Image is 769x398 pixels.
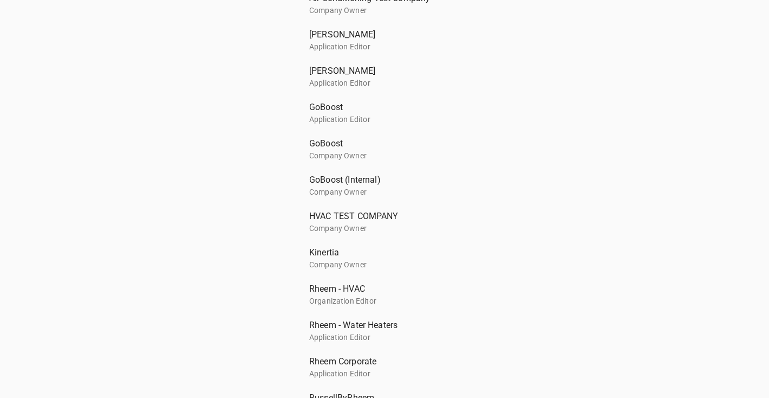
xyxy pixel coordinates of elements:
[301,22,468,59] div: [PERSON_NAME]Application Editor
[309,174,451,187] span: GoBoost (Internal)
[301,349,468,386] div: Rheem CorporateApplication Editor
[301,59,468,95] div: [PERSON_NAME]Application Editor
[301,277,468,313] div: Rheem - HVACOrganization Editor
[309,78,451,89] p: Application Editor
[309,150,451,162] p: Company Owner
[309,246,451,259] span: Kinertia
[309,296,451,307] p: Organization Editor
[309,28,451,41] span: [PERSON_NAME]
[309,101,451,114] span: GoBoost
[309,368,451,380] p: Application Editor
[309,283,451,296] span: Rheem - HVAC
[301,240,468,277] div: KinertiaCompany Owner
[309,65,451,78] span: [PERSON_NAME]
[309,41,451,53] p: Application Editor
[309,355,451,368] span: Rheem Corporate
[301,168,468,204] div: GoBoost (Internal)Company Owner
[309,5,451,16] p: Company Owner
[301,204,468,240] div: HVAC TEST COMPANYCompany Owner
[309,319,451,332] span: Rheem - Water Heaters
[309,137,451,150] span: GoBoost
[301,95,468,131] div: GoBoostApplication Editor
[301,131,468,168] div: GoBoostCompany Owner
[309,332,451,343] p: Application Editor
[309,223,451,234] p: Company Owner
[309,114,451,125] p: Application Editor
[309,259,451,271] p: Company Owner
[309,187,451,198] p: Company Owner
[309,210,451,223] span: HVAC TEST COMPANY
[301,313,468,349] div: Rheem - Water HeatersApplication Editor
